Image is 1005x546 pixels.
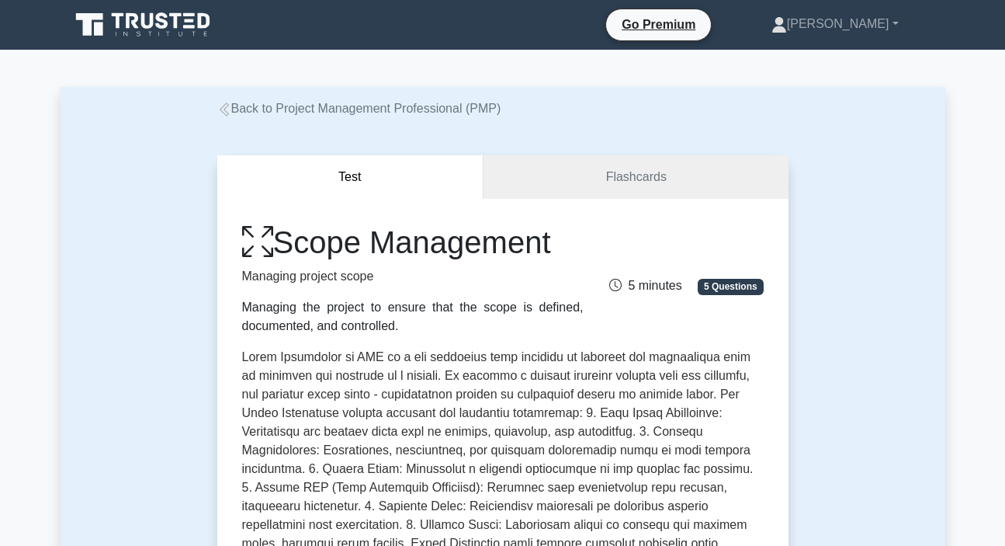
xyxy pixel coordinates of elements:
[217,155,484,200] button: Test
[612,15,705,34] a: Go Premium
[698,279,763,294] span: 5 Questions
[242,298,584,336] div: Managing the project to ensure that the scope is defined, documented, and controlled.
[242,267,584,286] p: Managing project scope
[734,9,936,40] a: [PERSON_NAME]
[217,102,501,115] a: Back to Project Management Professional (PMP)
[242,224,584,261] h1: Scope Management
[483,155,788,200] a: Flashcards
[609,279,681,292] span: 5 minutes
